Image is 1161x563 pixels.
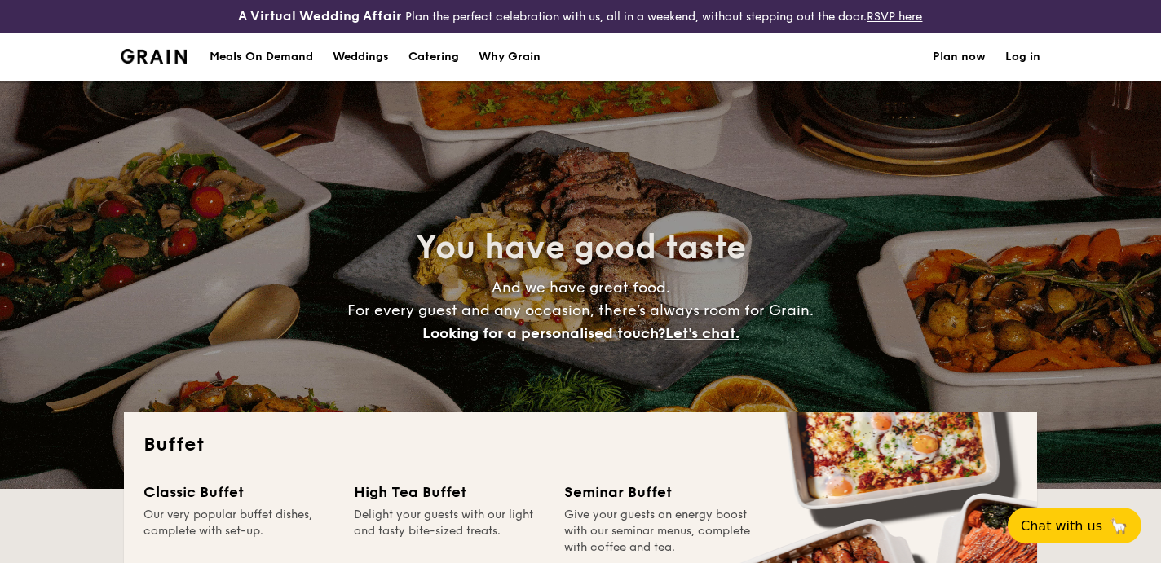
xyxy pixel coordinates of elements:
[193,7,967,26] div: Plan the perfect celebration with us, all in a weekend, without stepping out the door.
[238,7,402,26] h4: A Virtual Wedding Affair
[416,228,746,267] span: You have good taste
[354,481,545,504] div: High Tea Buffet
[564,507,755,556] div: Give your guests an energy boost with our seminar menus, complete with coffee and tea.
[867,10,922,24] a: RSVP here
[323,33,399,81] a: Weddings
[408,33,459,81] h1: Catering
[422,324,665,342] span: Looking for a personalised touch?
[354,507,545,556] div: Delight your guests with our light and tasty bite-sized treats.
[121,49,187,64] img: Grain
[1109,517,1128,535] span: 🦙
[665,324,739,342] span: Let's chat.
[347,279,814,342] span: And we have great food. For every guest and any occasion, there’s always room for Grain.
[933,33,986,81] a: Plan now
[479,33,541,81] div: Why Grain
[333,33,389,81] div: Weddings
[1008,508,1141,543] button: Chat with us🦙
[121,49,187,64] a: Logotype
[200,33,323,81] a: Meals On Demand
[143,507,334,556] div: Our very popular buffet dishes, complete with set-up.
[1021,518,1102,534] span: Chat with us
[399,33,469,81] a: Catering
[210,33,313,81] div: Meals On Demand
[143,481,334,504] div: Classic Buffet
[564,481,755,504] div: Seminar Buffet
[469,33,550,81] a: Why Grain
[1005,33,1040,81] a: Log in
[143,432,1018,458] h2: Buffet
